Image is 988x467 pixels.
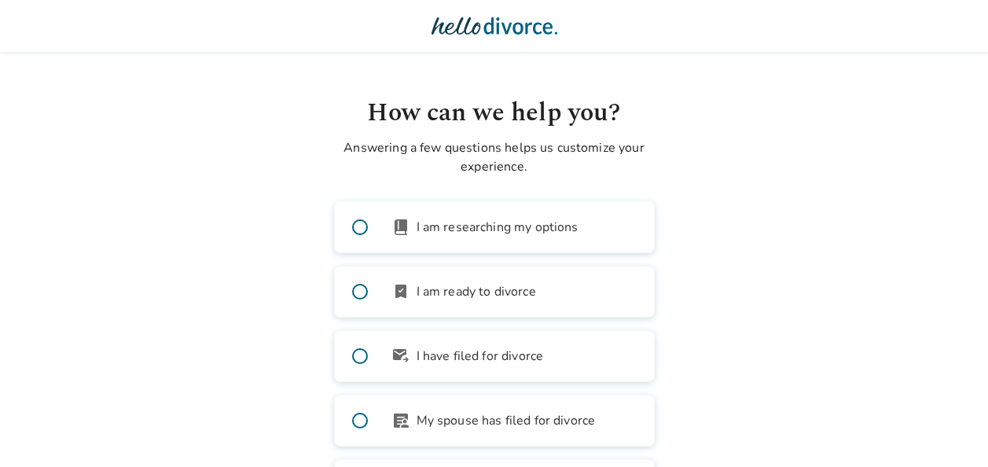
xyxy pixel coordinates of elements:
span: outgoing_mail [391,347,410,366]
h1: How can we help you? [334,94,655,132]
span: I am researching my options [417,218,578,237]
span: I am ready to divorce [417,282,536,301]
img: Hello Divorce Logo [432,10,557,42]
span: article_person [391,411,410,430]
span: I have filed for divorce [417,347,544,366]
span: book_2 [391,218,410,237]
p: Answering a few questions helps us customize your experience. [334,138,655,176]
span: My spouse has filed for divorce [417,411,596,430]
span: bookmark_check [391,282,410,301]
